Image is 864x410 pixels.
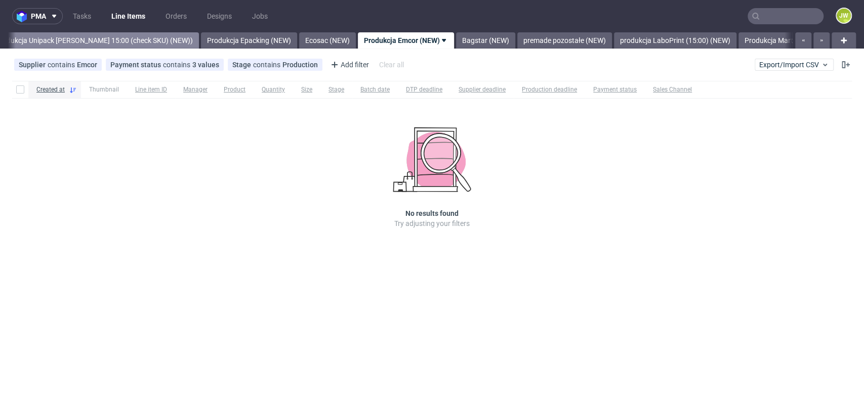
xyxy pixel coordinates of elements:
span: pma [31,13,46,20]
a: Jobs [246,8,274,24]
a: Produkcja Emcor (NEW) [358,32,454,49]
span: Batch date [360,85,390,94]
h3: No results found [405,208,459,218]
span: Line item ID [135,85,167,94]
div: 3 values [192,61,219,69]
span: Stage [232,61,253,69]
div: Clear all [377,58,406,72]
span: Product [224,85,245,94]
a: Produkcja Epacking (NEW) [201,32,297,49]
figcaption: JW [837,9,851,23]
span: Thumbnail [89,85,119,94]
img: logo [17,11,31,22]
div: Add filter [326,57,371,73]
span: Supplier deadline [459,85,506,94]
a: Tasks [67,8,97,24]
a: Line Items [105,8,151,24]
div: Production [282,61,318,69]
span: Export/Import CSV [759,61,829,69]
span: contains [253,61,282,69]
span: Payment status [110,61,163,69]
span: contains [48,61,77,69]
span: Production deadline [522,85,577,94]
button: Export/Import CSV [755,59,834,71]
span: Size [301,85,312,94]
a: Ecosac (NEW) [299,32,356,49]
span: Supplier [19,61,48,69]
p: Try adjusting your filters [394,218,470,229]
span: Created at [36,85,65,94]
a: Bagstar (NEW) [456,32,515,49]
a: premade pozostałe (NEW) [517,32,612,49]
span: Payment status [593,85,637,94]
button: pma [12,8,63,24]
a: Orders [159,8,193,24]
div: Emcor [77,61,97,69]
span: Sales Channel [653,85,692,94]
span: DTP deadline [406,85,442,94]
a: Produkcja MartsBags (NEW) [738,32,841,49]
a: produkcja LaboPrint (15:00) (NEW) [614,32,736,49]
span: Stage [328,85,344,94]
a: Designs [201,8,238,24]
span: contains [163,61,192,69]
span: Manager [183,85,208,94]
span: Quantity [262,85,285,94]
